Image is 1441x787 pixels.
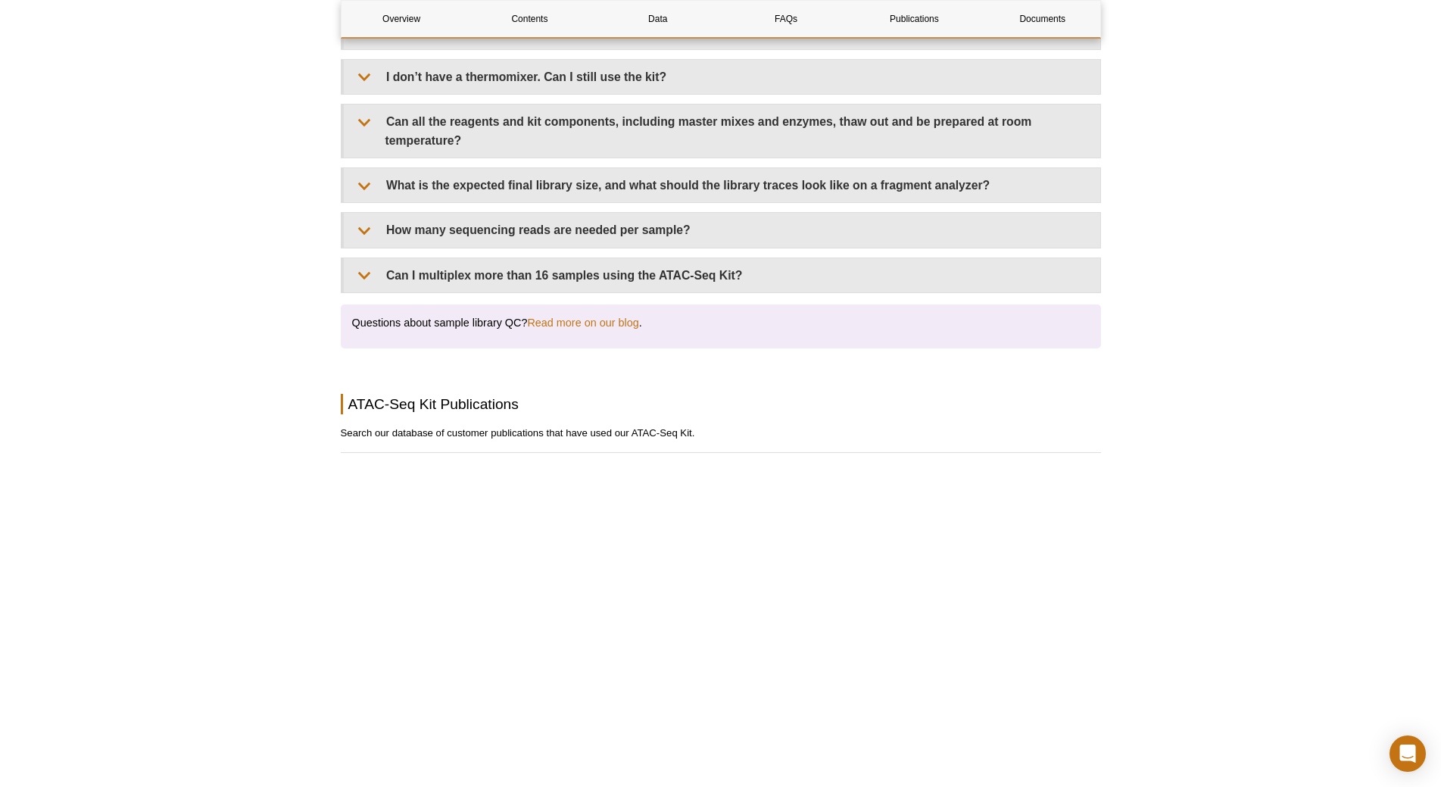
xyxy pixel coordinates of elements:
a: Documents [982,1,1103,37]
a: Publications [854,1,975,37]
h2: ATAC-Seq Kit Publications [341,394,1101,414]
h4: Questions about sample library QC? . [352,316,1090,329]
summary: How many sequencing reads are needed per sample? [344,213,1100,247]
a: Contents [469,1,590,37]
p: Search our database of customer publications that have used our ATAC-Seq Kit. [341,426,1101,441]
a: Overview [342,1,462,37]
div: Open Intercom Messenger [1390,735,1426,772]
a: Data [597,1,718,37]
summary: I don’t have a thermomixer. Can I still use the kit? [344,60,1100,94]
summary: What is the expected final library size, and what should the library traces look like on a fragme... [344,168,1100,202]
summary: Can I multiplex more than 16 samples using the ATAC-Seq Kit? [344,258,1100,292]
a: Read more on our blog [527,316,638,329]
a: FAQs [725,1,846,37]
summary: Can all the reagents and kit components, including master mixes and enzymes, thaw out and be prep... [344,105,1100,158]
